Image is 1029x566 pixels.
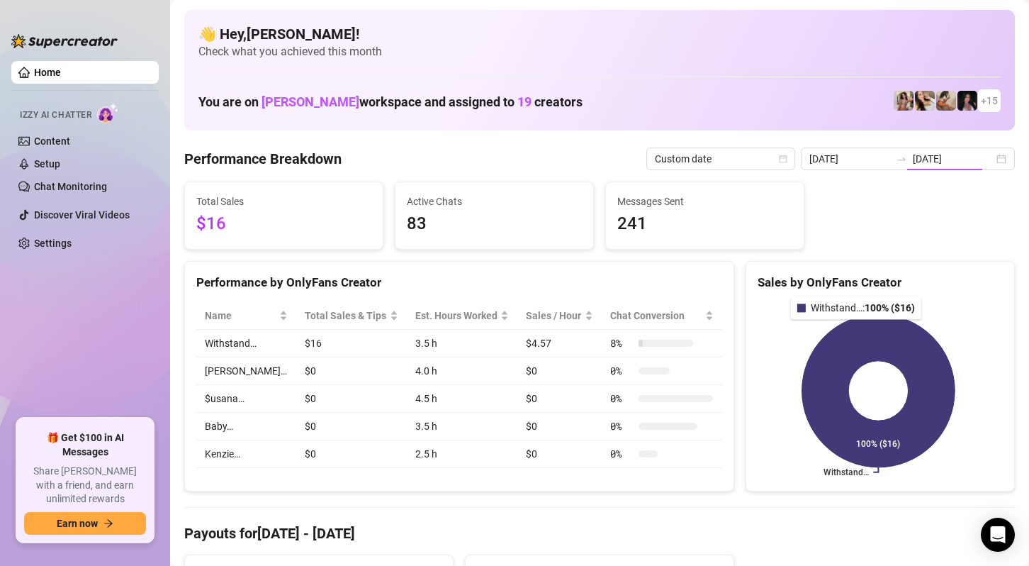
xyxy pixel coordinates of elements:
[34,209,130,221] a: Discover Viral Videos
[517,302,602,330] th: Sales / Hour
[24,512,146,535] button: Earn nowarrow-right
[20,109,91,122] span: Izzy AI Chatter
[610,363,633,379] span: 0 %
[809,151,890,167] input: Start date
[407,413,518,440] td: 3.5 h
[610,418,633,434] span: 0 %
[196,385,296,413] td: $usana…
[34,135,70,147] a: Content
[407,385,518,413] td: 4.5 h
[896,153,907,165] span: swap-right
[610,335,633,351] span: 8 %
[34,158,60,170] a: Setup
[957,91,977,111] img: Baby (@babyyyybellaa)
[184,149,342,169] h4: Performance Breakdown
[981,518,1015,552] div: Open Intercom Messenger
[407,330,518,357] td: 3.5 h
[610,391,633,406] span: 0 %
[823,467,869,477] text: Withstand…
[196,413,296,440] td: Baby…
[517,330,602,357] td: $4.57
[296,413,407,440] td: $0
[296,440,407,468] td: $0
[34,238,72,249] a: Settings
[34,181,107,192] a: Chat Monitoring
[97,103,119,123] img: AI Chatter
[196,211,371,238] span: $16
[296,385,407,413] td: $0
[34,67,61,78] a: Home
[198,94,583,110] h1: You are on workspace and assigned to creators
[262,94,359,109] span: [PERSON_NAME]
[196,357,296,385] td: [PERSON_NAME]…
[517,357,602,385] td: $0
[602,302,722,330] th: Chat Conversion
[415,308,498,323] div: Est. Hours Worked
[196,194,371,209] span: Total Sales
[407,211,582,238] span: 83
[981,93,998,109] span: + 15
[305,308,387,323] span: Total Sales & Tips
[610,308,702,323] span: Chat Conversion
[517,413,602,440] td: $0
[103,518,113,528] span: arrow-right
[517,440,602,468] td: $0
[407,440,518,468] td: 2.5 h
[915,91,935,111] img: Avry (@avryjennerfree)
[296,357,407,385] td: $0
[205,308,276,323] span: Name
[198,24,1001,44] h4: 👋 Hey, [PERSON_NAME] !
[196,330,296,357] td: Withstand…
[758,273,1003,292] div: Sales by OnlyFans Creator
[196,440,296,468] td: Kenzie…
[24,465,146,506] span: Share [PERSON_NAME] with a friend, and earn unlimited rewards
[896,153,907,165] span: to
[617,211,792,238] span: 241
[11,34,118,48] img: logo-BBDzfeDw.svg
[57,518,98,529] span: Earn now
[407,194,582,209] span: Active Chats
[894,91,913,111] img: Avry (@avryjennervip)
[24,431,146,459] span: 🎁 Get $100 in AI Messages
[913,151,994,167] input: End date
[517,385,602,413] td: $0
[936,91,956,111] img: Kayla (@kaylathaylababy)
[196,273,722,292] div: Performance by OnlyFans Creator
[296,302,407,330] th: Total Sales & Tips
[517,94,532,109] span: 19
[184,523,1015,543] h4: Payouts for [DATE] - [DATE]
[407,357,518,385] td: 4.0 h
[198,44,1001,60] span: Check what you achieved this month
[196,302,296,330] th: Name
[526,308,582,323] span: Sales / Hour
[655,148,787,170] span: Custom date
[617,194,792,209] span: Messages Sent
[296,330,407,357] td: $16
[610,446,633,462] span: 0 %
[779,155,787,163] span: calendar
